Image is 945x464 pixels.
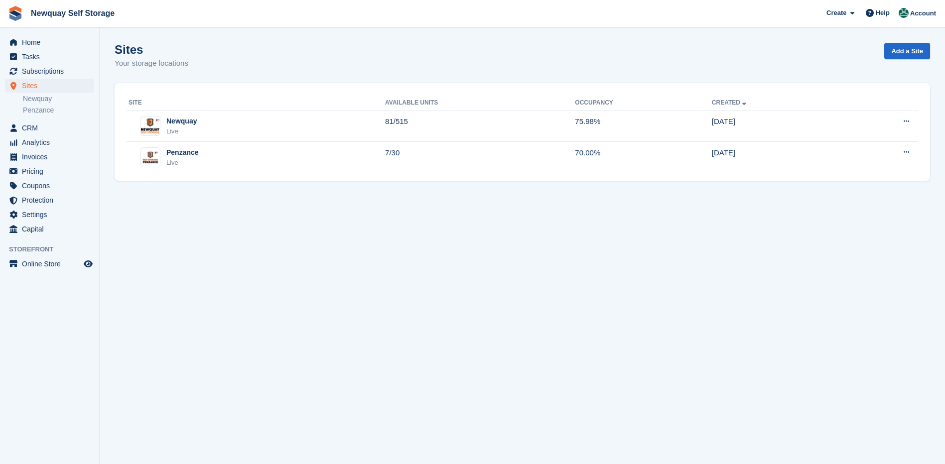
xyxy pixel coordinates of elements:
th: Occupancy [575,95,711,111]
img: Image of Newquay site [141,118,160,133]
div: Live [166,158,199,168]
a: menu [5,35,94,49]
td: 7/30 [385,142,575,173]
a: menu [5,193,94,207]
span: Protection [22,193,82,207]
span: Create [826,8,846,18]
a: menu [5,208,94,222]
td: 75.98% [575,111,711,142]
td: 70.00% [575,142,711,173]
span: Pricing [22,164,82,178]
img: Image of Penzance site [141,150,160,165]
span: Settings [22,208,82,222]
th: Site [127,95,385,111]
a: menu [5,179,94,193]
a: menu [5,222,94,236]
span: Analytics [22,135,82,149]
a: menu [5,50,94,64]
a: menu [5,257,94,271]
span: Account [910,8,936,18]
span: Tasks [22,50,82,64]
h1: Sites [115,43,188,56]
span: Sites [22,79,82,93]
a: menu [5,150,94,164]
a: Newquay Self Storage [27,5,119,21]
a: Created [712,99,748,106]
div: Live [166,126,197,136]
span: Online Store [22,257,82,271]
a: Add a Site [884,43,930,59]
span: Home [22,35,82,49]
a: Preview store [82,258,94,270]
span: Capital [22,222,82,236]
td: [DATE] [712,111,843,142]
img: stora-icon-8386f47178a22dfd0bd8f6a31ec36ba5ce8667c1dd55bd0f319d3a0aa187defe.svg [8,6,23,21]
span: Help [876,8,890,18]
img: JON [899,8,909,18]
span: Subscriptions [22,64,82,78]
p: Your storage locations [115,58,188,69]
span: Coupons [22,179,82,193]
span: Invoices [22,150,82,164]
div: Penzance [166,147,199,158]
a: menu [5,164,94,178]
th: Available Units [385,95,575,111]
a: Newquay [23,94,94,104]
span: CRM [22,121,82,135]
a: menu [5,135,94,149]
a: menu [5,64,94,78]
a: Penzance [23,106,94,115]
div: Newquay [166,116,197,126]
td: 81/515 [385,111,575,142]
td: [DATE] [712,142,843,173]
a: menu [5,121,94,135]
span: Storefront [9,244,99,254]
a: menu [5,79,94,93]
